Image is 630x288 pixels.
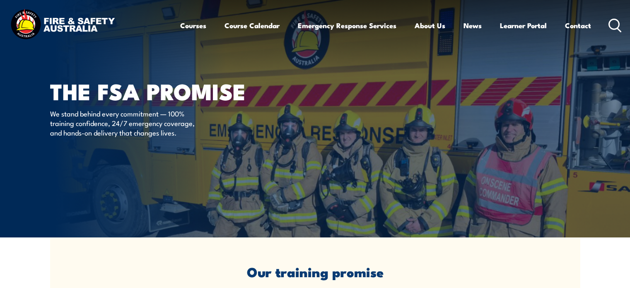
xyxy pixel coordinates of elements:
h2: Our training promise [76,266,555,277]
p: We stand behind every commitment — 100% training confidence, 24/7 emergency coverage, and hands-o... [50,109,201,138]
a: Emergency Response Services [298,15,396,36]
a: Contact [565,15,591,36]
a: About Us [415,15,445,36]
a: News [463,15,482,36]
h1: The FSA promise [50,81,255,101]
a: Learner Portal [500,15,547,36]
a: Courses [180,15,206,36]
a: Course Calendar [224,15,280,36]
